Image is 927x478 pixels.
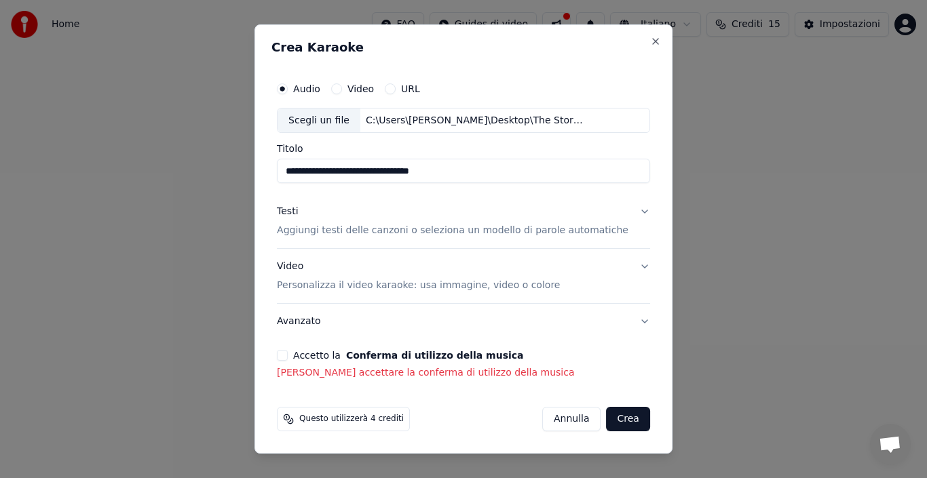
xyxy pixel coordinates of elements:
[278,108,360,133] div: Scegli un file
[271,41,656,54] h2: Crea Karaoke
[360,114,591,127] div: C:\Users\[PERSON_NAME]\Desktop\The Story Garden Premium #2 - Trk 09.mp3
[277,366,650,380] p: [PERSON_NAME] accettare la conferma di utilizzo della musica
[293,351,523,360] label: Accetto la
[401,84,420,94] label: URL
[277,224,628,238] p: Aggiungi testi delle canzoni o seleziona un modello di parole automatiche
[347,84,374,94] label: Video
[277,250,650,304] button: VideoPersonalizza il video karaoke: usa immagine, video o colore
[299,414,404,424] span: Questo utilizzerà 4 crediti
[607,407,650,431] button: Crea
[277,205,298,219] div: Testi
[346,351,524,360] button: Accetto la
[277,279,560,292] p: Personalizza il video karaoke: usa immagine, video o colore
[277,144,650,154] label: Titolo
[293,84,320,94] label: Audio
[277,260,560,293] div: Video
[277,195,650,249] button: TestiAggiungi testi delle canzoni o seleziona un modello di parole automatiche
[542,407,601,431] button: Annulla
[277,304,650,339] button: Avanzato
